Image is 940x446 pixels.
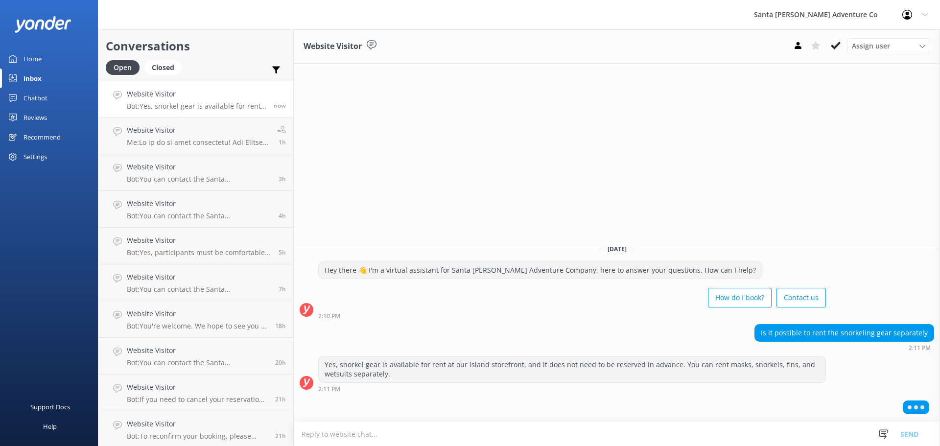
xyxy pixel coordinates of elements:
[754,344,934,351] div: 02:11pm 12-Aug-2025 (UTC -07:00) America/Tijuana
[319,262,762,279] div: Hey there 👋 I'm a virtual assistant for Santa [PERSON_NAME] Adventure Company, here to answer you...
[127,211,271,220] p: Bot: You can contact the Santa [PERSON_NAME] Adventure Co. team at [PHONE_NUMBER], or by emailing...
[98,81,293,117] a: Website VisitorBot:Yes, snorkel gear is available for rent at our island storefront, and it does ...
[30,397,70,417] div: Support Docs
[98,301,293,338] a: Website VisitorBot:You're welcome. We hope to see you at [GEOGRAPHIC_DATA][PERSON_NAME] Adventure...
[127,198,271,209] h4: Website Visitor
[106,62,144,72] a: Open
[708,288,772,307] button: How do I book?
[304,40,362,53] h3: Website Visitor
[23,108,47,127] div: Reviews
[144,60,182,75] div: Closed
[127,138,270,147] p: Me: Lo ip do si amet consectetu! Adi Elitsed Doeiu Tempo Inci utla et $880 dol magnaa. En admi ve...
[127,358,268,367] p: Bot: You can contact the Santa [PERSON_NAME] Adventure Co. team at [PHONE_NUMBER], or by emailing...
[127,175,271,184] p: Bot: You can contact the Santa [PERSON_NAME] Adventure Co. team at [PHONE_NUMBER], or by emailing...
[43,417,57,436] div: Help
[319,356,825,382] div: Yes, snorkel gear is available for rent at our island storefront, and it does not need to be rese...
[106,37,286,55] h2: Conversations
[98,117,293,154] a: Website VisitorMe:Lo ip do si amet consectetu! Adi Elitsed Doeiu Tempo Inci utla et $880 dol magn...
[776,288,826,307] button: Contact us
[127,162,271,172] h4: Website Visitor
[127,395,268,404] p: Bot: If you need to cancel your reservation, please contact the Santa [PERSON_NAME] Adventure Co....
[279,211,286,220] span: 09:57am 12-Aug-2025 (UTC -07:00) America/Tijuana
[279,175,286,183] span: 10:50am 12-Aug-2025 (UTC -07:00) America/Tijuana
[318,386,340,392] strong: 2:11 PM
[275,395,286,403] span: 04:34pm 11-Aug-2025 (UTC -07:00) America/Tijuana
[275,358,286,367] span: 05:45pm 11-Aug-2025 (UTC -07:00) America/Tijuana
[127,308,268,319] h4: Website Visitor
[23,49,42,69] div: Home
[279,285,286,293] span: 06:12am 12-Aug-2025 (UTC -07:00) America/Tijuana
[852,41,890,51] span: Assign user
[127,432,268,441] p: Bot: To reconfirm your booking, please email our office at [EMAIL_ADDRESS][DOMAIN_NAME] or call u...
[279,138,286,146] span: 12:13pm 12-Aug-2025 (UTC -07:00) America/Tijuana
[127,272,271,282] h4: Website Visitor
[909,345,931,351] strong: 2:11 PM
[98,154,293,191] a: Website VisitorBot:You can contact the Santa [PERSON_NAME] Adventure Co. team at [PHONE_NUMBER], ...
[23,69,42,88] div: Inbox
[275,322,286,330] span: 07:15pm 11-Aug-2025 (UTC -07:00) America/Tijuana
[602,245,633,253] span: [DATE]
[127,382,268,393] h4: Website Visitor
[23,88,47,108] div: Chatbot
[127,419,268,429] h4: Website Visitor
[106,60,140,75] div: Open
[98,375,293,411] a: Website VisitorBot:If you need to cancel your reservation, please contact the Santa [PERSON_NAME]...
[23,147,47,166] div: Settings
[98,228,293,264] a: Website VisitorBot:Yes, participants must be comfortable swimming in the ocean for kayaking tours...
[23,127,61,147] div: Recommend
[127,285,271,294] p: Bot: You can contact the Santa [PERSON_NAME] Adventure Co. team at [PHONE_NUMBER], or by emailing...
[127,248,271,257] p: Bot: Yes, participants must be comfortable swimming in the ocean for kayaking tours. They should ...
[318,313,340,319] strong: 2:10 PM
[98,191,293,228] a: Website VisitorBot:You can contact the Santa [PERSON_NAME] Adventure Co. team at [PHONE_NUMBER], ...
[318,385,826,392] div: 02:11pm 12-Aug-2025 (UTC -07:00) America/Tijuana
[144,62,187,72] a: Closed
[98,338,293,375] a: Website VisitorBot:You can contact the Santa [PERSON_NAME] Adventure Co. team at [PHONE_NUMBER], ...
[15,16,71,32] img: yonder-white-logo.png
[127,89,266,99] h4: Website Visitor
[98,264,293,301] a: Website VisitorBot:You can contact the Santa [PERSON_NAME] Adventure Co. team at [PHONE_NUMBER], ...
[318,312,826,319] div: 02:10pm 12-Aug-2025 (UTC -07:00) America/Tijuana
[755,325,934,341] div: Is it possible to rent the snorkeling gear separately
[274,101,286,110] span: 02:11pm 12-Aug-2025 (UTC -07:00) America/Tijuana
[127,345,268,356] h4: Website Visitor
[127,125,270,136] h4: Website Visitor
[127,235,271,246] h4: Website Visitor
[275,432,286,440] span: 04:32pm 11-Aug-2025 (UTC -07:00) America/Tijuana
[127,322,268,330] p: Bot: You're welcome. We hope to see you at [GEOGRAPHIC_DATA][PERSON_NAME] Adventure Co. soon!
[127,102,266,111] p: Bot: Yes, snorkel gear is available for rent at our island storefront, and it does not need to be...
[279,248,286,257] span: 08:45am 12-Aug-2025 (UTC -07:00) America/Tijuana
[847,38,930,54] div: Assign User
